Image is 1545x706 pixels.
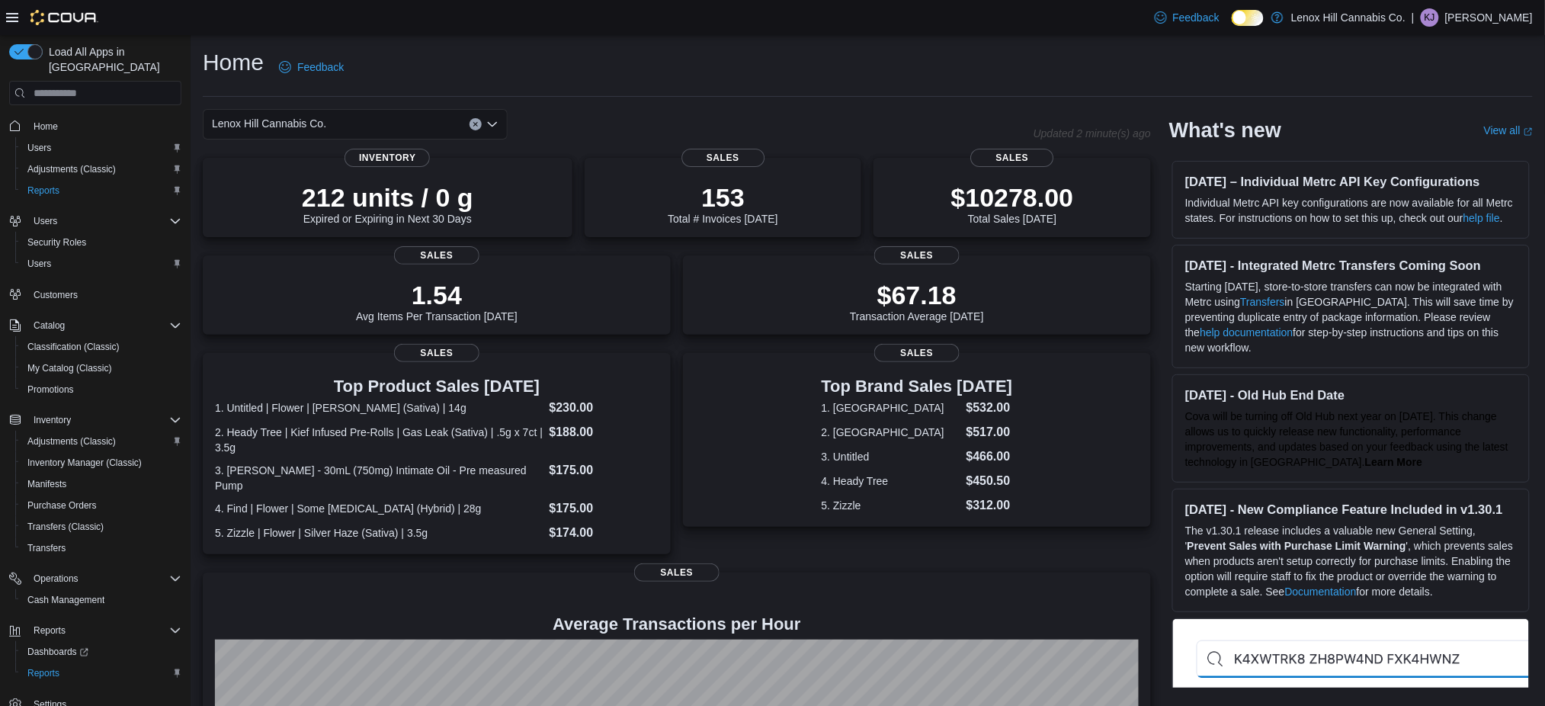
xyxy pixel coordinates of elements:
[21,643,95,661] a: Dashboards
[273,52,350,82] a: Feedback
[27,341,120,353] span: Classification (Classic)
[21,338,181,356] span: Classification (Classic)
[27,411,77,429] button: Inventory
[27,116,181,135] span: Home
[486,118,498,130] button: Open list of options
[1185,195,1517,226] p: Individual Metrc API key configurations are now available for all Metrc states. For instructions ...
[21,181,181,200] span: Reports
[215,377,659,396] h3: Top Product Sales [DATE]
[1421,8,1439,27] div: Kevin Jimenez
[966,448,1013,466] dd: $466.00
[550,423,659,441] dd: $188.00
[34,624,66,637] span: Reports
[21,496,181,515] span: Purchase Orders
[27,362,112,374] span: My Catalog (Classic)
[822,498,960,513] dt: 5. Zizzle
[1412,8,1415,27] p: |
[1285,586,1357,598] a: Documentation
[15,159,188,180] button: Adjustments (Classic)
[1365,456,1422,468] a: Learn More
[21,160,181,178] span: Adjustments (Classic)
[21,139,181,157] span: Users
[1185,523,1517,599] p: The v1.30.1 release includes a valuable new General Setting, ' ', which prevents sales when produ...
[302,182,473,213] p: 212 units / 0 g
[966,423,1013,441] dd: $517.00
[34,414,71,426] span: Inventory
[34,289,78,301] span: Customers
[1034,127,1151,140] p: Updated 2 minute(s) ago
[15,589,188,611] button: Cash Management
[21,643,181,661] span: Dashboards
[27,212,181,230] span: Users
[15,641,188,663] a: Dashboards
[21,591,111,609] a: Cash Management
[21,664,181,682] span: Reports
[27,570,181,588] span: Operations
[302,182,473,225] div: Expired or Expiring in Next 30 Days
[470,118,482,130] button: Clear input
[27,286,84,304] a: Customers
[21,380,80,399] a: Promotions
[27,621,72,640] button: Reports
[21,518,110,536] a: Transfers (Classic)
[21,139,57,157] a: Users
[668,182,777,225] div: Total # Invoices [DATE]
[1185,502,1517,517] h3: [DATE] - New Compliance Feature Included in v1.30.1
[27,499,97,512] span: Purchase Orders
[1291,8,1406,27] p: Lenox Hill Cannabis Co.
[21,664,66,682] a: Reports
[15,473,188,495] button: Manifests
[30,10,98,25] img: Cova
[3,568,188,589] button: Operations
[951,182,1074,225] div: Total Sales [DATE]
[215,400,543,416] dt: 1. Untitled | Flower | [PERSON_NAME] (Sativa) | 14g
[15,180,188,201] button: Reports
[3,284,188,306] button: Customers
[43,44,181,75] span: Load All Apps in [GEOGRAPHIC_DATA]
[27,117,64,136] a: Home
[822,377,1013,396] h3: Top Brand Sales [DATE]
[822,473,960,489] dt: 4. Heady Tree
[21,454,181,472] span: Inventory Manager (Classic)
[27,185,59,197] span: Reports
[822,425,960,440] dt: 2. [GEOGRAPHIC_DATA]
[3,315,188,336] button: Catalog
[34,573,79,585] span: Operations
[1185,258,1517,273] h3: [DATE] - Integrated Metrc Transfers Coming Soon
[15,538,188,559] button: Transfers
[1149,2,1226,33] a: Feedback
[15,253,188,274] button: Users
[21,338,126,356] a: Classification (Classic)
[34,319,65,332] span: Catalog
[21,475,181,493] span: Manifests
[822,449,960,464] dt: 3. Untitled
[966,472,1013,490] dd: $450.50
[3,620,188,641] button: Reports
[15,379,188,400] button: Promotions
[215,425,543,455] dt: 2. Heady Tree | Kief Infused Pre-Rolls | Gas Leak (Sativa) | .5g x 7ct | 3.5g
[15,232,188,253] button: Security Roles
[850,280,984,323] div: Transaction Average [DATE]
[951,182,1074,213] p: $10278.00
[21,475,72,493] a: Manifests
[27,163,116,175] span: Adjustments (Classic)
[215,615,1139,634] h4: Average Transactions per Hour
[822,400,960,416] dt: 1. [GEOGRAPHIC_DATA]
[681,149,764,167] span: Sales
[21,518,181,536] span: Transfers (Classic)
[203,47,264,78] h1: Home
[966,399,1013,417] dd: $532.00
[21,432,181,451] span: Adjustments (Classic)
[550,499,659,518] dd: $175.00
[21,233,92,252] a: Security Roles
[394,246,479,265] span: Sales
[27,542,66,554] span: Transfers
[1240,296,1285,308] a: Transfers
[550,461,659,480] dd: $175.00
[394,344,479,362] span: Sales
[297,59,344,75] span: Feedback
[345,149,430,167] span: Inventory
[1425,8,1435,27] span: KJ
[15,452,188,473] button: Inventory Manager (Classic)
[1188,540,1406,552] strong: Prevent Sales with Purchase Limit Warning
